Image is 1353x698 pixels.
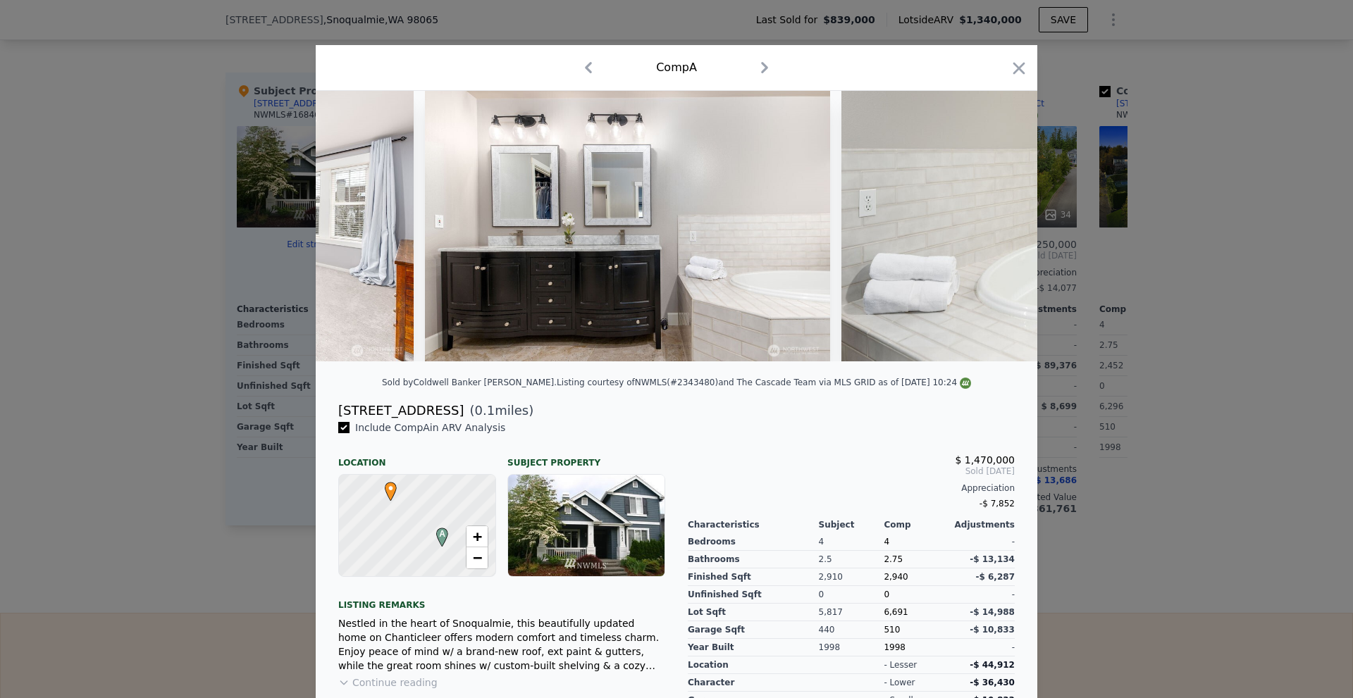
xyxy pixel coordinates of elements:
[467,526,488,547] a: Zoom in
[884,572,908,582] span: 2,940
[884,537,889,547] span: 4
[970,554,1015,564] span: -$ 13,134
[688,519,819,530] div: Characteristics
[688,551,819,568] div: Bathrooms
[338,616,665,673] div: Nestled in the heart of Snoqualmie, this beautifully updated home on Chanticleer offers modern co...
[475,403,495,418] span: 0.1
[960,378,971,389] img: NWMLS Logo
[382,378,557,387] div: Sold by Coldwell Banker [PERSON_NAME] .
[884,639,949,656] div: 1998
[688,604,819,621] div: Lot Sqft
[841,91,1247,361] img: Property Img
[884,590,889,599] span: 0
[433,528,441,536] div: A
[467,547,488,568] a: Zoom out
[884,551,949,568] div: 2.75
[976,572,1015,582] span: -$ 6,287
[381,482,390,490] div: •
[819,586,884,604] div: 0
[980,499,1015,509] span: -$ 7,852
[688,466,1015,477] span: Sold [DATE]
[688,586,819,604] div: Unfinished Sqft
[688,533,819,551] div: Bedrooms
[819,604,884,621] div: 5,817
[955,454,1015,466] span: $ 1,470,000
[338,446,496,468] div: Location
[688,639,819,656] div: Year Built
[970,660,1015,670] span: -$ 44,912
[688,674,819,692] div: character
[884,625,900,635] span: 510
[819,533,884,551] div: 4
[688,482,1015,494] div: Appreciation
[688,621,819,639] div: Garage Sqft
[688,656,819,674] div: location
[473,528,482,545] span: +
[381,478,400,499] span: •
[884,607,908,617] span: 6,691
[884,659,917,671] div: - lesser
[656,59,697,76] div: Comp A
[338,675,438,690] button: Continue reading
[338,588,665,611] div: Listing remarks
[949,639,1015,656] div: -
[970,607,1015,617] span: -$ 14,988
[970,678,1015,687] span: -$ 36,430
[884,519,949,530] div: Comp
[819,639,884,656] div: 1998
[884,677,915,688] div: - lower
[557,378,971,387] div: Listing courtesy of NWMLS (#2343480) and The Cascade Team via MLS GRID as of [DATE] 10:24
[949,586,1015,604] div: -
[949,533,1015,551] div: -
[949,519,1015,530] div: Adjustments
[819,621,884,639] div: 440
[970,625,1015,635] span: -$ 10,833
[464,401,533,420] span: ( miles)
[507,446,665,468] div: Subject Property
[819,568,884,586] div: 2,910
[350,422,511,433] span: Include Comp A in ARV Analysis
[425,91,831,361] img: Property Img
[433,528,452,540] span: A
[819,519,884,530] div: Subject
[819,551,884,568] div: 2.5
[688,568,819,586] div: Finished Sqft
[338,401,464,420] div: [STREET_ADDRESS]
[473,549,482,566] span: −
